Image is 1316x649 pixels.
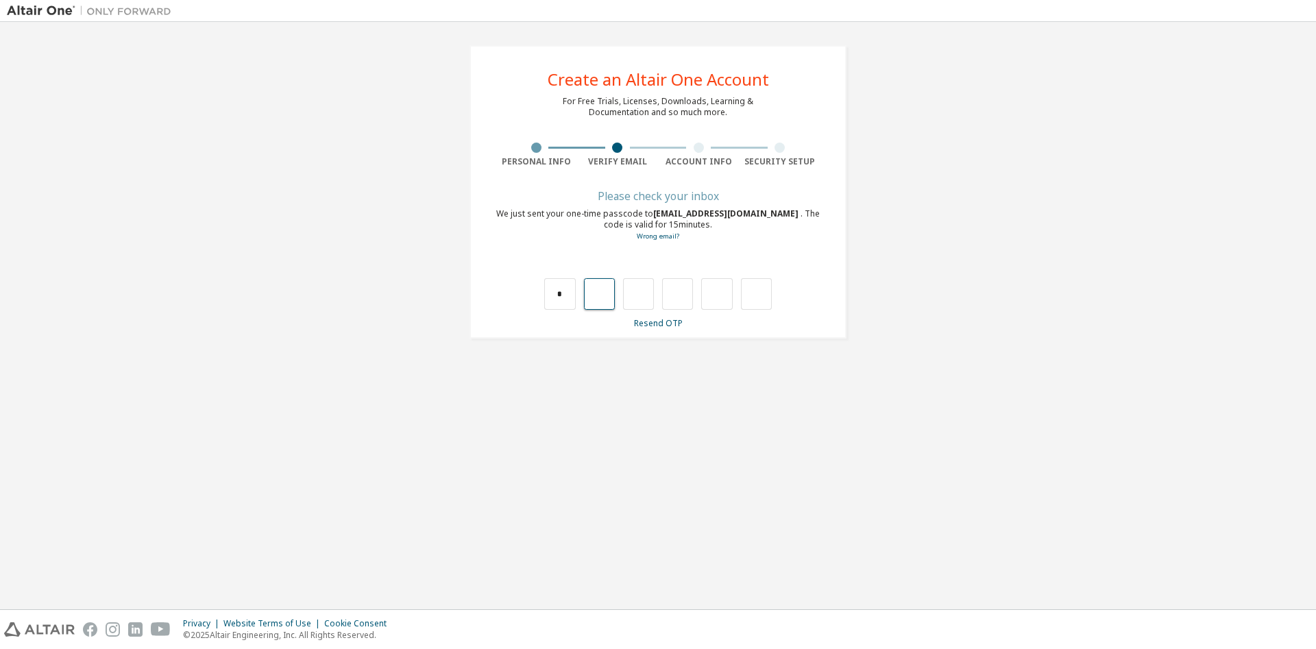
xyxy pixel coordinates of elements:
div: Privacy [183,618,223,629]
div: For Free Trials, Licenses, Downloads, Learning & Documentation and so much more. [563,96,753,118]
span: [EMAIL_ADDRESS][DOMAIN_NAME] [653,208,801,219]
div: We just sent your one-time passcode to . The code is valid for 15 minutes. [496,208,820,242]
img: youtube.svg [151,622,171,637]
p: © 2025 Altair Engineering, Inc. All Rights Reserved. [183,629,395,641]
img: instagram.svg [106,622,120,637]
a: Resend OTP [634,317,683,329]
img: Altair One [7,4,178,18]
img: facebook.svg [83,622,97,637]
div: Cookie Consent [324,618,395,629]
div: Website Terms of Use [223,618,324,629]
div: Please check your inbox [496,192,820,200]
div: Personal Info [496,156,577,167]
div: Verify Email [577,156,659,167]
img: altair_logo.svg [4,622,75,637]
div: Account Info [658,156,740,167]
div: Security Setup [740,156,821,167]
div: Create an Altair One Account [548,71,769,88]
img: linkedin.svg [128,622,143,637]
a: Go back to the registration form [637,232,679,241]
